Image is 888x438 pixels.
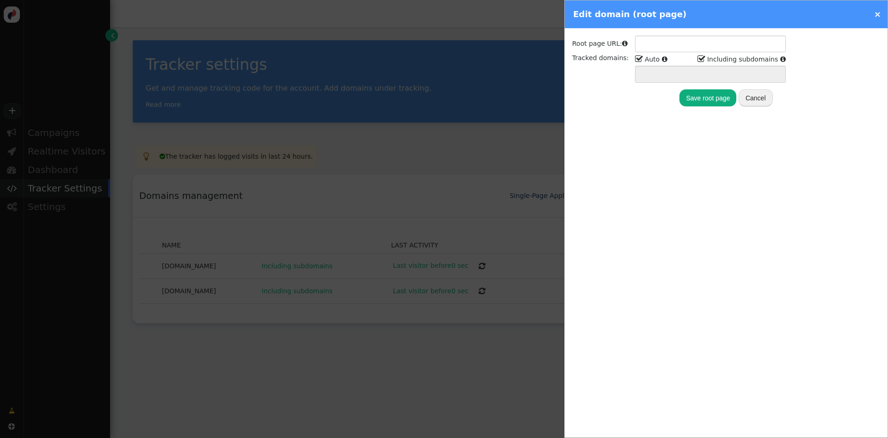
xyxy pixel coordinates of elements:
button: Cancel [739,89,773,106]
span:  [662,56,667,62]
td: Tracked domains: [572,53,634,83]
button: Save root page [679,89,736,106]
a: × [874,9,881,19]
span:  [697,53,706,65]
span:  [635,53,643,65]
span:  [622,40,628,47]
label: Auto [635,56,660,63]
span:  [780,56,786,62]
label: Including subdomains [697,56,778,63]
td: Root page URL: [572,36,634,52]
